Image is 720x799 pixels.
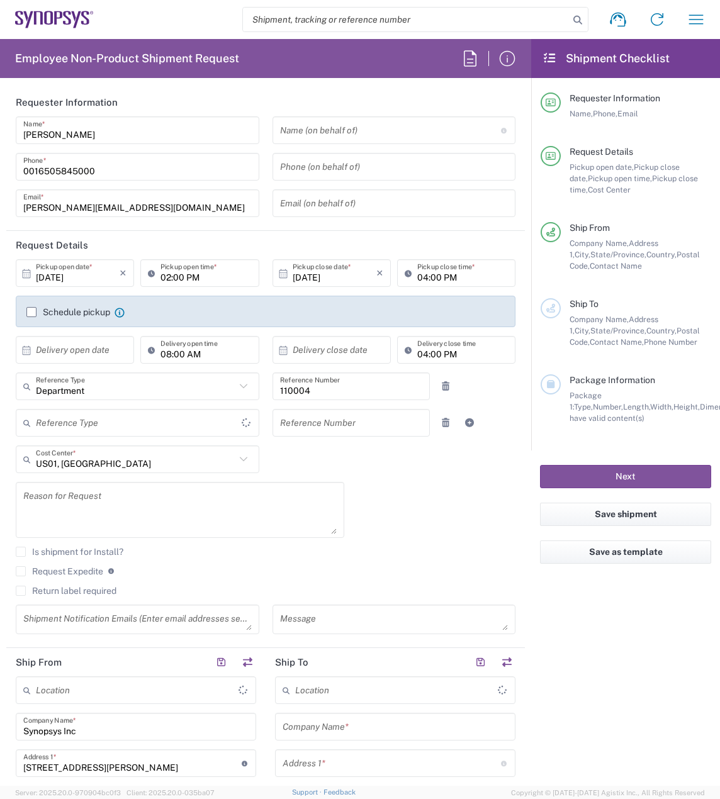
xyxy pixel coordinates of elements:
label: Request Expedite [16,566,103,576]
h2: Ship To [275,656,308,669]
a: Add Reference [461,414,478,432]
span: City, [575,326,590,335]
span: Pickup open time, [588,174,652,183]
span: Cost Center [588,185,631,194]
span: Package 1: [570,391,602,411]
span: Width, [650,402,673,411]
span: Company Name, [570,238,629,248]
a: Remove Reference [437,377,454,395]
span: Name, [570,109,593,118]
span: Type, [574,402,593,411]
span: City, [575,250,590,259]
h2: Requester Information [16,96,118,109]
h2: Request Details [16,239,88,252]
label: Schedule pickup [26,307,110,317]
span: Server: 2025.20.0-970904bc0f3 [15,789,121,796]
a: Support [292,788,323,796]
span: State/Province, [590,326,646,335]
i: × [376,263,383,283]
button: Save as template [540,540,711,564]
span: Email [617,109,638,118]
a: Remove Reference [437,414,454,432]
span: Country, [646,326,677,335]
span: Phone, [593,109,617,118]
span: Ship From [570,223,610,233]
span: State/Province, [590,250,646,259]
span: Request Details [570,147,633,157]
span: Number, [593,402,623,411]
span: Country, [646,250,677,259]
span: Copyright © [DATE]-[DATE] Agistix Inc., All Rights Reserved [511,787,705,798]
span: Phone Number [644,337,697,347]
input: Shipment, tracking or reference number [243,8,569,31]
span: Length, [623,402,650,411]
span: Company Name, [570,315,629,324]
span: Ship To [570,299,599,309]
h2: Shipment Checklist [543,51,670,66]
h2: Employee Non-Product Shipment Request [15,51,239,66]
button: Next [540,465,711,488]
button: Save shipment [540,503,711,526]
span: Height, [673,402,700,411]
a: Feedback [323,788,356,796]
span: Client: 2025.20.0-035ba07 [127,789,215,796]
span: Requester Information [570,93,660,103]
i: × [120,263,127,283]
span: Contact Name [590,261,642,271]
span: Contact Name, [590,337,644,347]
label: Return label required [16,586,116,596]
span: Package Information [570,375,655,385]
label: Is shipment for Install? [16,547,123,557]
span: Pickup open date, [570,162,634,172]
h2: Ship From [16,656,62,669]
